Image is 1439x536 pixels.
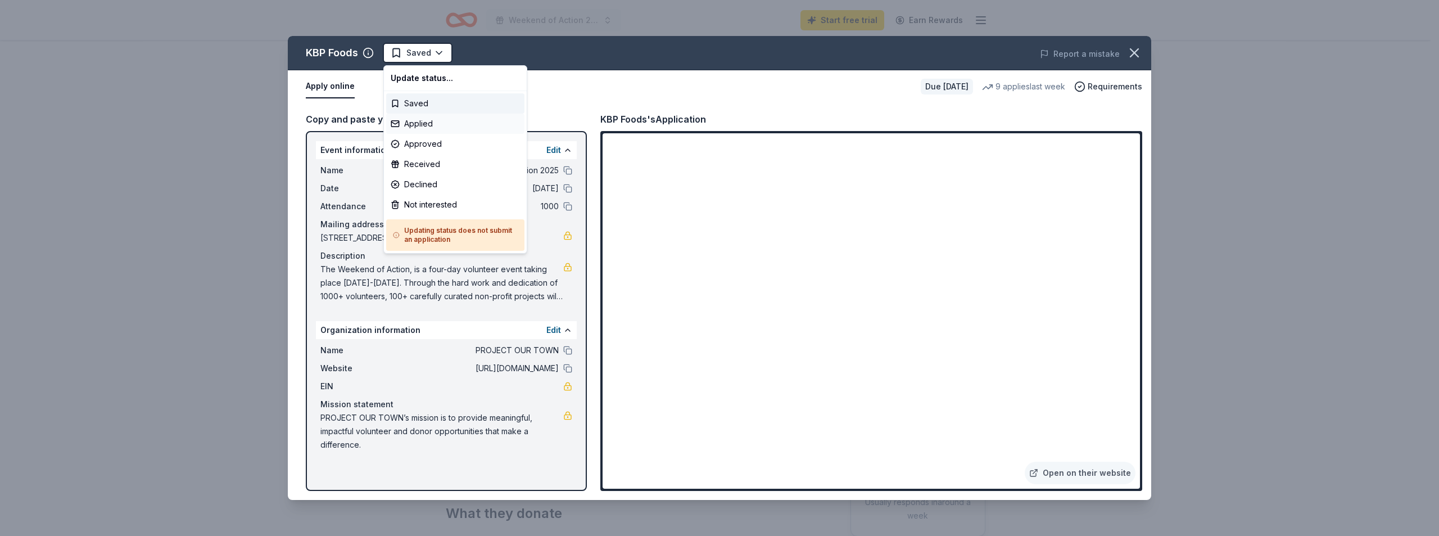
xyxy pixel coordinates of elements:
div: Applied [386,114,524,134]
div: Approved [386,134,524,154]
div: Update status... [386,68,524,88]
div: Saved [386,93,524,114]
div: Not interested [386,195,524,215]
div: Declined [386,174,524,195]
span: Weekend of Action 2025 [509,13,599,27]
div: Received [386,154,524,174]
h5: Updating status does not submit an application [393,226,518,244]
